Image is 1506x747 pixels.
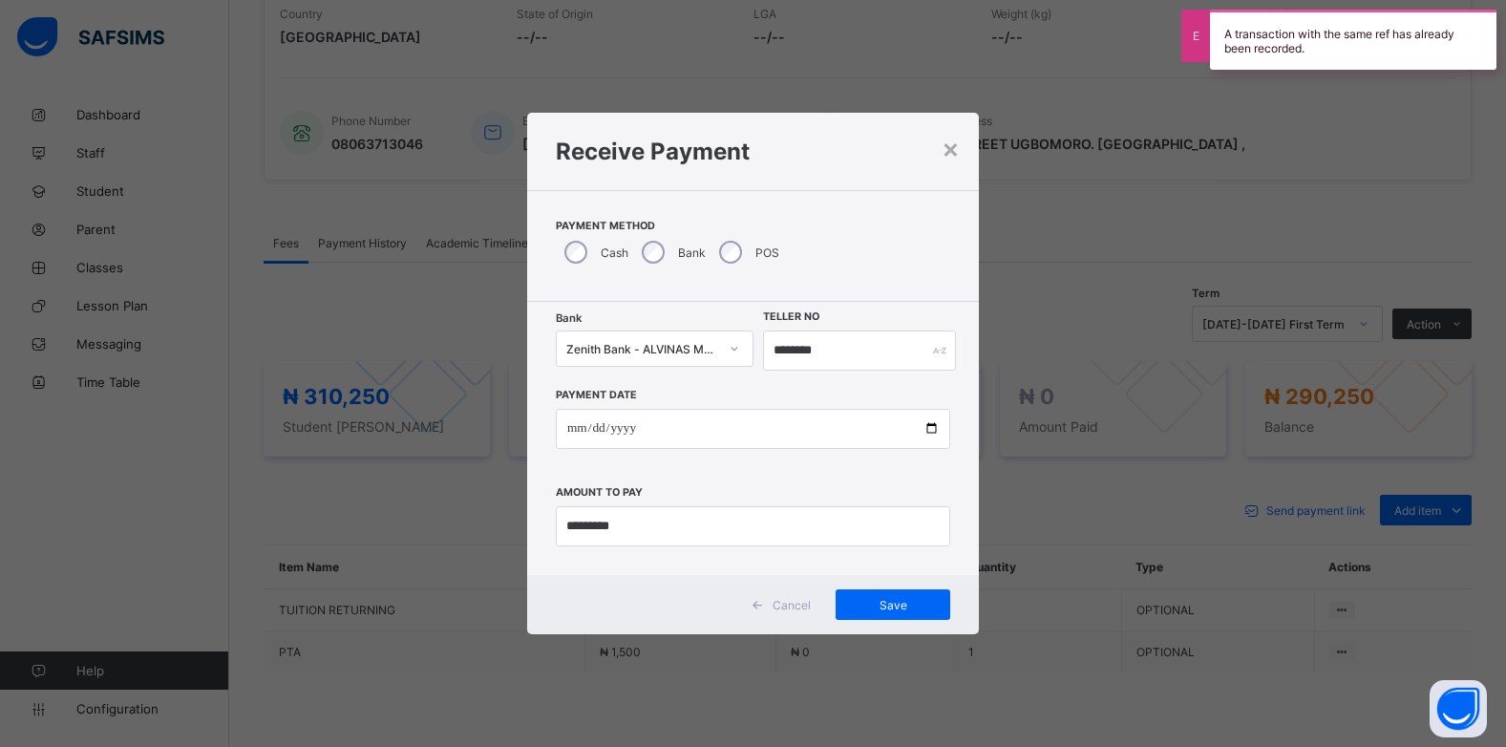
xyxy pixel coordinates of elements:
label: Payment Date [556,389,637,401]
label: Cash [601,245,628,260]
label: Amount to pay [556,486,643,499]
label: POS [755,245,779,260]
span: Cancel [773,598,811,612]
div: × [942,132,960,164]
div: Zenith Bank - ALVINAS MODEL PRIMARY SCHOOL [566,342,718,356]
div: A transaction with the same ref has already been recorded. [1210,10,1496,70]
span: Payment Method [556,220,950,232]
label: Bank [678,245,706,260]
span: Bank [556,311,582,325]
button: Open asap [1430,680,1487,737]
h1: Receive Payment [556,138,950,165]
label: Teller No [763,310,819,323]
span: Save [850,598,936,612]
